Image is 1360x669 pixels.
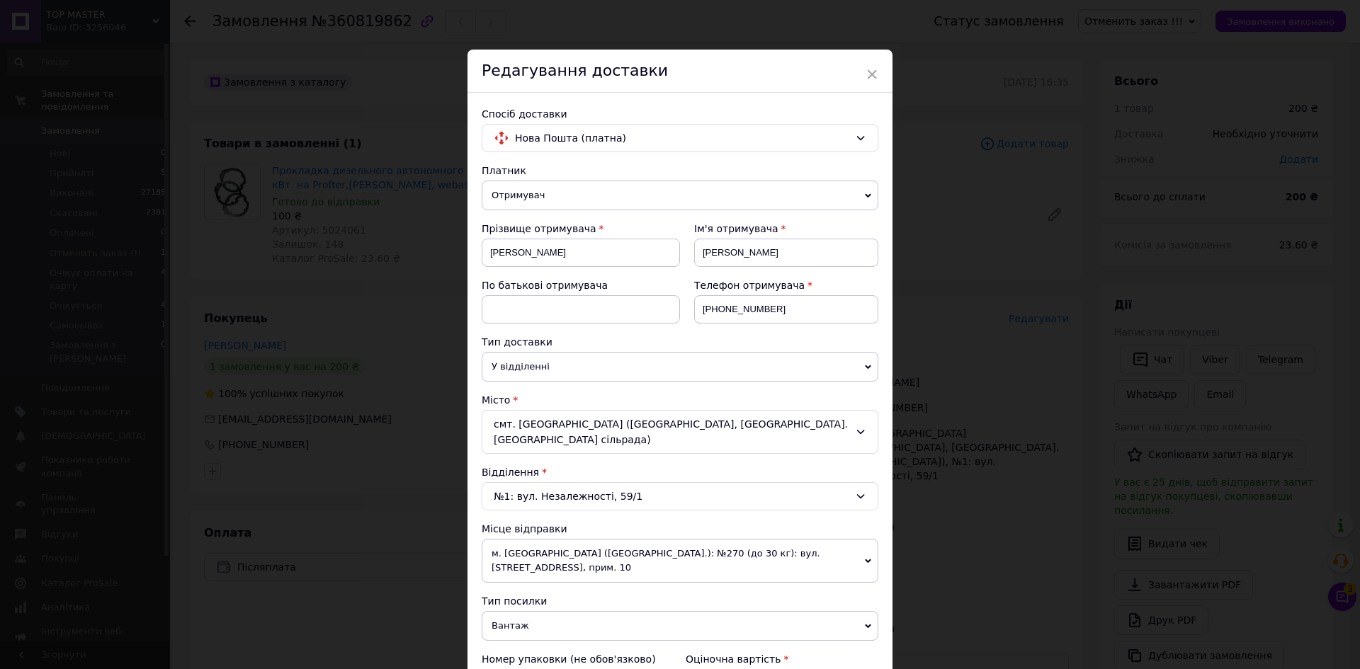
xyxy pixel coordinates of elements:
span: У відділенні [482,352,878,382]
span: м. [GEOGRAPHIC_DATA] ([GEOGRAPHIC_DATA].): №270 (до 30 кг): вул. [STREET_ADDRESS], прим. 10 [482,539,878,583]
div: Оціночна вартість [686,652,878,666]
span: Тип посилки [482,595,547,607]
span: Ім'я отримувача [694,223,778,234]
div: Редагування доставки [467,50,892,93]
span: Вантаж [482,611,878,641]
div: Відділення [482,465,878,479]
div: №1: вул. Незалежності, 59/1 [482,482,878,510]
span: Нова Пошта (платна) [515,130,849,146]
span: × [866,62,878,86]
span: Тип доставки [482,336,552,348]
input: +380 [694,295,878,324]
span: По батькові отримувача [482,280,608,291]
div: Місто [482,393,878,407]
div: Номер упаковки (не обов'язково) [482,652,674,666]
span: Отримувач [482,181,878,210]
span: Телефон отримувача [694,280,805,291]
span: Прізвище отримувача [482,223,596,234]
span: Платник [482,165,526,176]
span: Місце відправки [482,523,567,534]
div: Спосіб доставки [482,107,878,121]
div: смт. [GEOGRAPHIC_DATA] ([GEOGRAPHIC_DATA], [GEOGRAPHIC_DATA]. [GEOGRAPHIC_DATA] сільрада) [482,410,878,454]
